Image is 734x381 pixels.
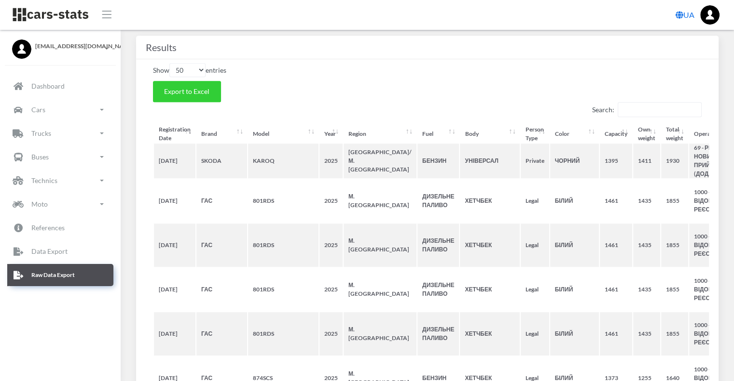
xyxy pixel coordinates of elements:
[7,240,113,263] a: Data Export
[521,268,549,311] th: Legal
[550,268,599,311] th: БІЛИЙ
[154,125,195,143] th: Registration Date: activate to sort column ascending
[31,104,45,116] p: Cars
[7,217,113,239] a: References
[700,5,720,25] a: ...
[618,102,702,117] input: Search:
[154,144,195,178] th: [DATE]
[417,268,459,311] th: ДИЗЕЛЬНЕ ПАЛИВО
[35,42,109,51] span: [EMAIL_ADDRESS][DOMAIN_NAME]
[31,80,65,92] p: Dashboard
[7,75,113,97] a: Dashboard
[460,179,519,223] th: ХЕТЧБЕК
[344,144,416,178] th: [GEOGRAPHIC_DATA]/М.[GEOGRAPHIC_DATA]
[169,63,206,77] select: Showentries
[633,223,660,267] th: 1435
[31,198,48,210] p: Moto
[31,270,75,280] p: Raw Data Export
[417,312,459,355] th: ДИЗЕЛЬНЕ ПАЛИВО
[196,179,247,223] th: ГАС
[633,179,660,223] th: 1435
[146,39,709,55] h4: Results
[633,125,660,143] th: Own weight: activate to sort column ascending
[7,193,113,215] a: Moto
[661,223,688,267] th: 1855
[417,223,459,267] th: ДИЗЕЛЬНЕ ПАЛИВО
[248,223,319,267] th: 801RDS
[248,312,319,355] th: 801RDS
[521,125,549,143] th: Person Type: activate to sort column ascending
[7,122,113,145] a: Trucks
[661,312,688,355] th: 1855
[344,312,416,355] th: М.[GEOGRAPHIC_DATA]
[417,144,459,178] th: БЕНЗИН
[196,268,247,311] th: ГАС
[248,179,319,223] th: 801RDS
[7,170,113,192] a: Technics
[154,179,195,223] th: [DATE]
[12,39,109,51] a: [EMAIL_ADDRESS][DOMAIN_NAME]
[633,144,660,178] th: 1411
[196,312,247,355] th: ГАС
[31,127,51,139] p: Trucks
[672,5,698,25] a: UA
[600,125,632,143] th: Capacity: activate to sort column ascending
[164,87,209,95] span: Export to Excel
[633,268,660,311] th: 1435
[154,312,195,355] th: [DATE]
[550,223,599,267] th: БІЛИЙ
[521,223,549,267] th: Legal
[319,125,343,143] th: Year: activate to sort column ascending
[7,99,113,121] a: Cars
[550,179,599,223] th: БІЛИЙ
[344,268,416,311] th: М.[GEOGRAPHIC_DATA]
[12,7,89,22] img: navbar brand
[344,125,416,143] th: Region: activate to sort column ascending
[31,151,49,163] p: Buses
[661,179,688,223] th: 1855
[600,144,632,178] th: 1395
[661,144,688,178] th: 1930
[154,268,195,311] th: [DATE]
[196,223,247,267] th: ГАС
[521,179,549,223] th: Legal
[600,179,632,223] th: 1461
[460,223,519,267] th: ХЕТЧБЕК
[600,223,632,267] th: 1461
[248,144,319,178] th: KAROQ
[460,144,519,178] th: УНІВЕРСАЛ
[550,144,599,178] th: ЧОРНИЙ
[196,125,247,143] th: Brand: activate to sort column ascending
[661,268,688,311] th: 1855
[633,312,660,355] th: 1435
[550,125,599,143] th: Color: activate to sort column ascending
[153,63,226,77] label: Show entries
[550,312,599,355] th: БІЛИЙ
[417,125,459,143] th: Fuel: activate to sort column ascending
[600,312,632,355] th: 1461
[154,223,195,267] th: [DATE]
[319,144,343,178] th: 2025
[319,223,343,267] th: 2025
[521,312,549,355] th: Legal
[7,264,113,286] a: Raw Data Export
[344,179,416,223] th: М.[GEOGRAPHIC_DATA]
[7,146,113,168] a: Buses
[521,144,549,178] th: Private
[31,245,68,257] p: Data Export
[319,312,343,355] th: 2025
[153,81,221,102] button: Export to Excel
[248,268,319,311] th: 801RDS
[196,144,247,178] th: SKODA
[600,268,632,311] th: 1461
[661,125,688,143] th: Total weight: activate to sort column ascending
[319,268,343,311] th: 2025
[460,312,519,355] th: ХЕТЧБЕК
[31,174,57,186] p: Technics
[460,125,519,143] th: Body: activate to sort column ascending
[31,222,65,234] p: References
[319,179,343,223] th: 2025
[592,102,702,117] label: Search:
[460,268,519,311] th: ХЕТЧБЕК
[248,125,319,143] th: Model: activate to sort column ascending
